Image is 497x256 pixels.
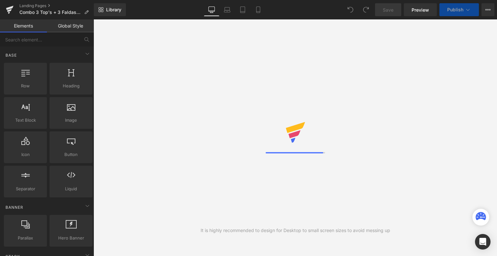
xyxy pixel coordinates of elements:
span: Text Block [6,117,45,124]
span: Combo 3 Top's + 3 Faldas Add [19,10,82,15]
a: Tablet [235,3,250,16]
span: Heading [51,83,91,89]
a: Global Style [47,19,94,32]
a: Laptop [219,3,235,16]
a: New Library [94,3,126,16]
a: Preview [404,3,437,16]
button: Undo [344,3,357,16]
span: Publish [447,7,463,12]
div: Open Intercom Messenger [475,234,491,250]
a: Desktop [204,3,219,16]
span: Button [51,151,91,158]
span: Save [383,6,393,13]
span: Icon [6,151,45,158]
span: Library [106,7,121,13]
a: Mobile [250,3,266,16]
span: Row [6,83,45,89]
span: Liquid [51,185,91,192]
span: Banner [5,204,24,210]
span: Preview [412,6,429,13]
span: Image [51,117,91,124]
a: Landing Pages [19,3,94,8]
button: More [481,3,494,16]
button: Redo [359,3,372,16]
span: Separator [6,185,45,192]
div: It is highly recommended to design for Desktop to small screen sizes to avoid messing up [201,227,390,234]
span: Parallax [6,235,45,241]
span: Base [5,52,17,58]
span: Hero Banner [51,235,91,241]
button: Publish [439,3,479,16]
